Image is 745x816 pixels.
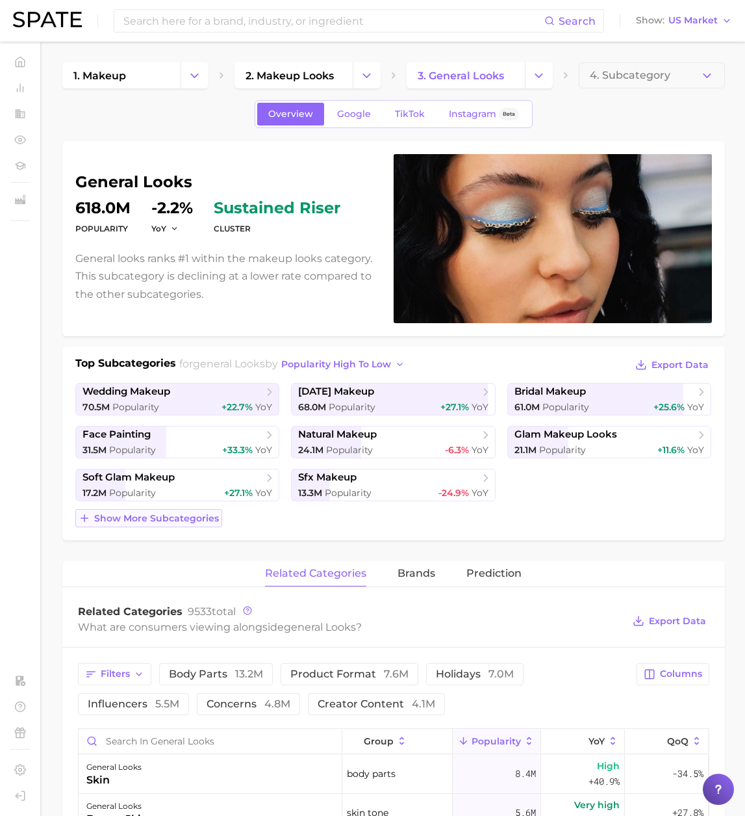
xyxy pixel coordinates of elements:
button: YoY [541,729,625,754]
span: product format [290,669,409,679]
span: YoY [687,401,704,413]
span: Popularity [542,401,589,413]
button: Export Data [629,612,709,630]
a: 3. general looks [407,62,525,88]
img: SPATE [13,12,82,27]
span: +25.6% [653,401,685,413]
span: QoQ [667,736,688,746]
span: Popularity [472,736,521,746]
button: general looksskinbody parts8.4mHigh+40.9%-34.5% [79,755,709,794]
span: Export Data [649,616,706,627]
span: Popularity [109,444,156,456]
span: US Market [668,17,718,24]
button: Show more subcategories [75,509,222,527]
span: related categories [265,568,366,579]
span: sustained riser [214,200,340,216]
span: +40.9% [588,774,620,789]
h1: Top Subcategories [75,356,176,375]
span: +11.6% [657,444,685,456]
span: bridal makeup [514,386,586,398]
span: YoY [588,736,605,746]
span: -34.5% [672,766,703,782]
span: YoY [151,223,166,234]
div: general looks [86,798,148,814]
span: 9533 [188,605,212,618]
span: body parts [347,766,396,782]
span: 4.1m [412,698,435,710]
span: 31.5m [82,444,107,456]
a: soft glam makeup17.2m Popularity+27.1% YoY [75,469,280,501]
a: 2. makeup looks [234,62,353,88]
a: TikTok [384,103,436,125]
span: YoY [472,487,488,499]
span: YoY [472,444,488,456]
a: face painting31.5m Popularity+33.3% YoY [75,426,280,458]
span: wedding makeup [82,386,170,398]
button: ShowUS Market [633,12,735,29]
span: 70.5m [82,401,110,413]
div: skin [86,772,142,788]
span: 13.2m [235,668,263,680]
span: 1. makeup [73,70,126,82]
span: holidays [436,669,514,679]
span: glam makeup looks [514,428,617,441]
span: sfx makeup [298,471,357,484]
span: Filters [101,668,130,679]
span: creator content [318,699,435,709]
a: glam makeup looks21.1m Popularity+11.6% YoY [507,426,712,458]
span: Google [337,109,371,120]
a: bridal makeup61.0m Popularity+25.6% YoY [507,383,712,415]
span: +27.1% [224,487,253,499]
span: 4. Subcategory [590,70,670,81]
span: general looks [284,621,356,633]
span: face painting [82,428,151,441]
button: Filters [78,663,151,685]
dt: Popularity [75,221,131,237]
span: 7.0m [488,668,514,680]
span: Popularity [539,444,586,456]
button: group [342,729,453,754]
span: Popularity [109,487,156,499]
button: YoY [151,223,179,234]
span: total [188,605,236,618]
a: natural makeup24.1m Popularity-6.3% YoY [291,426,496,458]
span: High [597,758,620,774]
span: 2. makeup looks [246,70,334,82]
span: 13.3m [298,487,322,499]
input: Search in general looks [79,729,342,754]
span: Beta [503,109,515,120]
a: 1. makeup [62,62,181,88]
a: Google [326,103,382,125]
span: natural makeup [298,428,377,441]
span: group [364,736,394,746]
span: Search [559,15,596,27]
span: Popularity [329,401,375,413]
span: +33.3% [222,444,253,456]
span: for by [179,358,409,370]
button: Popularity [453,729,541,754]
div: general looks [86,759,142,775]
span: popularity high to low [281,359,391,370]
span: Very high [574,797,620,813]
button: Change Category [525,62,553,88]
span: 8.4m [515,766,536,782]
span: body parts [169,669,263,679]
span: Prediction [466,568,522,579]
span: 3. general looks [418,70,504,82]
span: -6.3% [445,444,469,456]
button: popularity high to low [278,356,409,373]
button: Change Category [353,62,381,88]
span: 17.2m [82,487,107,499]
span: YoY [687,444,704,456]
span: YoY [255,444,272,456]
dt: cluster [214,221,340,237]
span: Related Categories [78,605,183,618]
span: TikTok [395,109,425,120]
span: soft glam makeup [82,471,175,484]
button: 4. Subcategory [579,62,725,88]
a: [DATE] makeup68.0m Popularity+27.1% YoY [291,383,496,415]
a: Overview [257,103,324,125]
span: 61.0m [514,401,540,413]
button: QoQ [625,729,708,754]
span: Columns [660,668,702,679]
